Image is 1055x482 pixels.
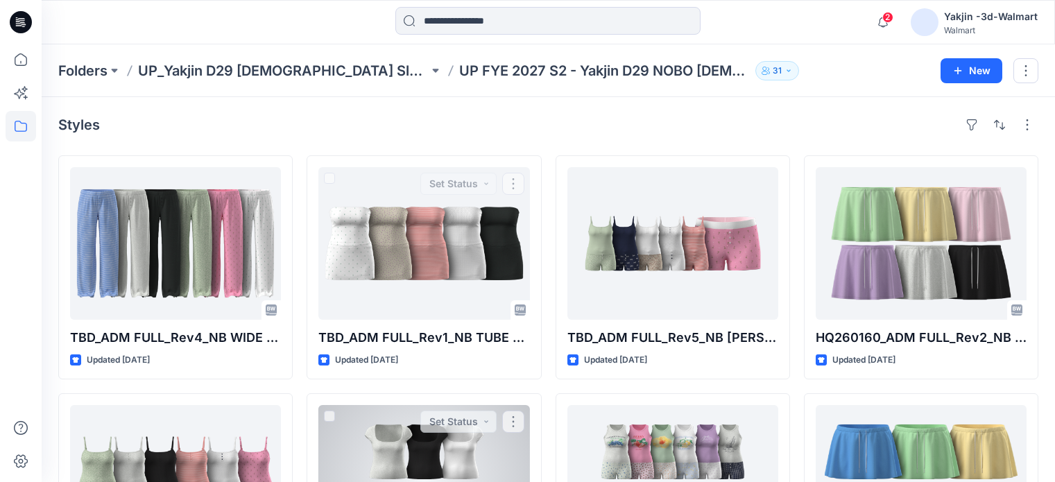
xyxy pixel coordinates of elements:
p: UP FYE 2027 S2 - Yakjin D29 NOBO [DEMOGRAPHIC_DATA] Sleepwear [459,61,750,80]
p: HQ260160_ADM FULL_Rev2_NB [PERSON_NAME] [816,328,1027,347]
p: Updated [DATE] [335,353,398,368]
button: 31 [755,61,799,80]
p: Updated [DATE] [832,353,895,368]
a: TBD_ADM FULL_Rev5_NB CAMI BOXER SET [567,167,778,320]
img: avatar [911,8,938,36]
button: New [941,58,1002,83]
p: TBD_ADM FULL_Rev4_NB WIDE LEG PANT [70,328,281,347]
p: 31 [773,63,782,78]
div: Walmart [944,25,1038,35]
p: TBD_ADM FULL_Rev5_NB [PERSON_NAME] SET [567,328,778,347]
p: TBD_ADM FULL_Rev1_NB TUBE TOP SKORT SET [318,328,529,347]
a: TBD_ADM FULL_Rev4_NB WIDE LEG PANT [70,167,281,320]
a: HQ260160_ADM FULL_Rev2_NB TERRY SKORT [816,167,1027,320]
a: TBD_ADM FULL_Rev1_NB TUBE TOP SKORT SET [318,167,529,320]
span: 2 [882,12,893,23]
div: Yakjin -3d-Walmart [944,8,1038,25]
p: Updated [DATE] [87,353,150,368]
p: Updated [DATE] [584,353,647,368]
h4: Styles [58,117,100,133]
a: Folders [58,61,108,80]
a: UP_Yakjin D29 [DEMOGRAPHIC_DATA] Sleep [138,61,429,80]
